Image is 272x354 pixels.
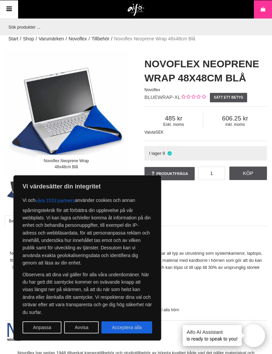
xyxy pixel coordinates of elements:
[144,87,160,92] span: Novoflex
[101,321,152,333] button: Acceptera alla
[149,151,162,156] span: I lager
[92,35,109,42] a: Tillbehör
[144,57,267,85] h1: Novoflex Neoprene Wrap 48x48cm Blå
[22,194,152,267] p: Vi och använder cookies och annan spårningsteknik för att förbättra din upplevelse på vår webbpla...
[22,182,152,190] p: Vi värdesätter din integritet
[128,4,145,16] img: logo.png
[22,321,61,333] button: Anpassa
[69,35,87,42] a: Novoflex
[65,35,67,42] span: /
[36,155,97,173] div: Novoflex Neoprene Wrap 48x48cm Blå
[8,35,18,42] a: Start
[203,115,267,122] span: 606.25
[210,93,247,102] a: Sätt ett betyg
[89,35,90,42] span: /
[144,130,155,135] span: Valuta
[5,317,267,343] img: Novoflex - About
[5,237,267,246] h2: Beskrivning
[203,122,267,127] span: Inkl. moms
[23,35,34,42] a: Shop
[22,271,152,316] p: Observera att dina val gäller för alla våra underdomäner. När du har gett ditt samtycke kommer en...
[187,328,238,335] h4: Aifo AI Assistant
[99,175,128,203] img: BlueWrap skyddar din utrustning
[114,35,195,42] span: Novoflex Neoprene Wrap 48x48cm Blå
[37,175,65,203] img: Novoflex Neoprene Wrap i flera storlekar
[167,151,172,156] i: I lager
[68,175,97,203] img: Skyddande duk för datorn under transport
[5,278,267,285] h4: Specifikationer
[13,175,161,341] div: Vi värdesätter din integritet
[36,35,37,42] span: /
[5,19,264,35] input: Sök produkter ...
[229,167,267,180] a: Köp
[144,122,203,127] span: Exkl. moms
[20,35,21,42] span: /
[155,130,164,135] span: SEK
[144,94,181,100] span: BLUEWRAP-XL
[5,215,34,226] a: Beskrivning
[144,167,195,180] a: Produktfråga
[181,94,206,101] div: Kundbetyg: 0
[183,325,242,346] div: is ready to speak to you!
[144,115,203,122] span: 485
[39,35,64,42] a: Varumärken
[111,35,112,42] span: /
[5,250,267,271] p: Novoflex Neopren Wrap XL 48x48cm är ett smart och flexibelt skydd som passar all typ av utrustnin...
[64,321,99,333] button: Avvisa
[6,175,34,203] img: Novoflex Neoprene Wrap 48x48cm Blå
[36,194,75,207] button: våra 1533 partners
[163,151,165,156] span: 9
